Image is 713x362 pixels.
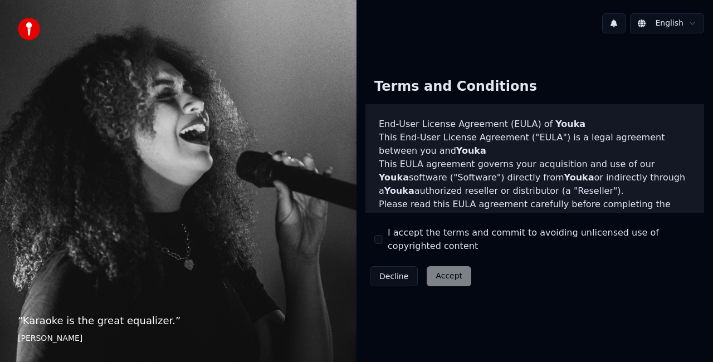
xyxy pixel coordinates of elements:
[379,118,691,131] h3: End-User License Agreement (EULA) of
[555,119,585,129] span: Youka
[18,18,40,40] img: youka
[379,131,691,158] p: This End-User License Agreement ("EULA") is a legal agreement between you and
[365,69,546,105] div: Terms and Conditions
[564,172,594,183] span: Youka
[379,158,691,198] p: This EULA agreement governs your acquisition and use of our software ("Software") directly from o...
[18,313,339,329] p: “ Karaoke is the great equalizer. ”
[379,172,409,183] span: Youka
[456,145,486,156] span: Youka
[379,198,691,251] p: Please read this EULA agreement carefully before completing the installation process and using th...
[532,212,562,223] span: Youka
[370,266,418,286] button: Decline
[388,226,695,253] label: I accept the terms and commit to avoiding unlicensed use of copyrighted content
[384,185,414,196] span: Youka
[18,333,339,344] footer: [PERSON_NAME]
